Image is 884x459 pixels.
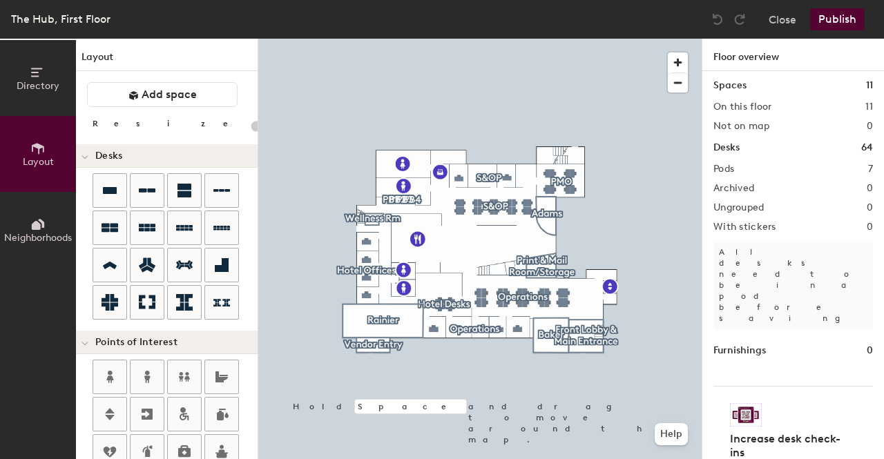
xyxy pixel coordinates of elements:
[95,150,122,162] span: Desks
[142,88,197,101] span: Add space
[713,101,772,113] h2: On this floor
[867,343,873,358] h1: 0
[865,101,873,113] h2: 11
[713,164,734,175] h2: Pods
[11,10,110,28] div: The Hub, First Floor
[861,140,873,155] h1: 64
[87,82,238,107] button: Add space
[867,222,873,233] h2: 0
[713,183,754,194] h2: Archived
[93,118,245,129] div: Resize
[17,80,59,92] span: Directory
[702,39,884,71] h1: Floor overview
[769,8,796,30] button: Close
[23,156,54,168] span: Layout
[810,8,865,30] button: Publish
[713,140,740,155] h1: Desks
[713,121,769,132] h2: Not on map
[713,78,747,93] h1: Spaces
[867,121,873,132] h2: 0
[866,78,873,93] h1: 11
[713,343,766,358] h1: Furnishings
[95,337,177,348] span: Points of Interest
[713,241,873,329] p: All desks need to be in a pod before saving
[733,12,747,26] img: Redo
[867,183,873,194] h2: 0
[655,423,688,445] button: Help
[868,164,873,175] h2: 7
[4,232,72,244] span: Neighborhoods
[867,202,873,213] h2: 0
[711,12,724,26] img: Undo
[730,403,762,427] img: Sticker logo
[713,202,765,213] h2: Ungrouped
[76,50,258,71] h1: Layout
[713,222,776,233] h2: With stickers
